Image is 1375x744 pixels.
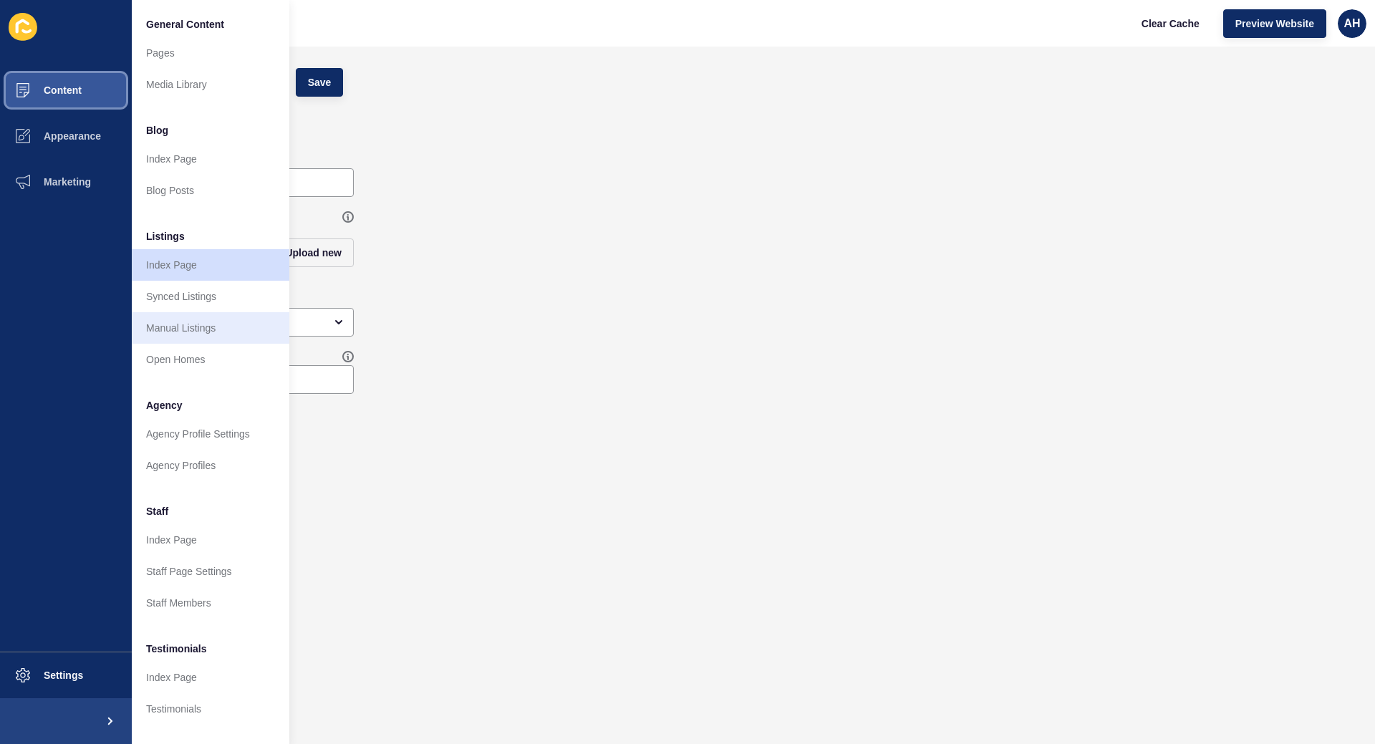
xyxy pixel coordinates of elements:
[273,238,354,267] button: Upload new
[1223,9,1326,38] button: Preview Website
[132,662,289,693] a: Index Page
[132,418,289,450] a: Agency Profile Settings
[1343,16,1360,31] span: AH
[146,123,168,137] span: Blog
[132,249,289,281] a: Index Page
[132,556,289,587] a: Staff Page Settings
[146,17,224,32] span: General Content
[132,175,289,206] a: Blog Posts
[1129,9,1212,38] button: Clear Cache
[296,68,344,97] button: Save
[308,75,332,90] span: Save
[285,246,342,260] span: Upload new
[132,312,289,344] a: Manual Listings
[132,37,289,69] a: Pages
[132,587,289,619] a: Staff Members
[146,398,183,412] span: Agency
[132,344,289,375] a: Open Homes
[132,693,289,725] a: Testimonials
[132,524,289,556] a: Index Page
[132,69,289,100] a: Media Library
[1142,16,1200,31] span: Clear Cache
[132,450,289,481] a: Agency Profiles
[146,504,168,518] span: Staff
[146,229,185,243] span: Listings
[1235,16,1314,31] span: Preview Website
[132,281,289,312] a: Synced Listings
[146,642,207,656] span: Testimonials
[132,143,289,175] a: Index Page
